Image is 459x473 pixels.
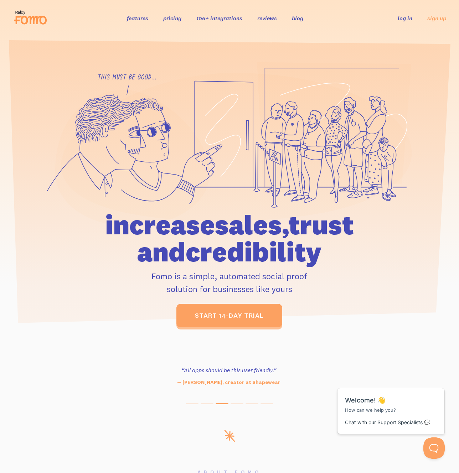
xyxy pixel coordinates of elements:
h1: increase sales, trust and credibility [78,211,381,265]
a: log in [398,15,412,22]
iframe: Help Scout Beacon - Messages and Notifications [334,370,449,437]
iframe: Help Scout Beacon - Open [423,437,445,459]
a: pricing [163,15,181,22]
p: Fomo is a simple, automated social proof solution for businesses like yours [78,270,381,295]
a: start 14-day trial [176,304,282,327]
a: blog [292,15,303,22]
a: sign up [427,15,446,22]
a: 106+ integrations [196,15,242,22]
a: features [127,15,148,22]
a: reviews [257,15,277,22]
